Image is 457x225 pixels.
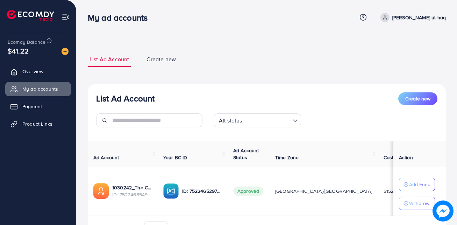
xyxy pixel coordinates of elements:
img: logo [7,10,54,21]
a: Payment [5,99,71,113]
p: Add Fund [409,180,430,189]
span: All status [217,115,244,126]
input: Search for option [244,114,290,126]
span: [GEOGRAPHIC_DATA]/[GEOGRAPHIC_DATA] [275,188,372,195]
span: Ad Account Status [233,147,259,161]
p: ID: 7522465297945837585 [182,187,222,195]
span: $41.22 [8,46,29,56]
a: [PERSON_NAME] ul haq [378,13,446,22]
a: My ad accounts [5,82,71,96]
span: Payment [22,103,42,110]
img: ic-ba-acc.ded83a64.svg [163,183,179,199]
span: Create new [405,95,430,102]
span: Time Zone [275,154,299,161]
p: Withdraw [409,199,429,208]
span: Ecomdy Balance [8,38,45,45]
img: image [433,201,453,221]
img: menu [62,13,70,21]
span: List Ad Account [90,55,129,63]
a: Overview [5,64,71,78]
span: Overview [22,68,43,75]
span: Your BC ID [163,154,187,161]
a: 1030242_The Clothing Bazar_1751460503875 [112,184,152,191]
span: ID: 7522465549293649921 [112,191,152,198]
h3: My ad accounts [88,13,153,23]
span: Approved [233,187,263,196]
button: Create new [398,92,437,105]
span: Cost [384,154,394,161]
span: Create new [147,55,176,63]
span: Ad Account [93,154,119,161]
button: Add Fund [399,178,435,191]
p: [PERSON_NAME] ul haq [392,13,446,22]
div: <span class='underline'>1030242_The Clothing Bazar_1751460503875</span></br>7522465549293649921 [112,184,152,198]
div: Search for option [214,113,301,127]
span: Action [399,154,413,161]
button: Withdraw [399,197,435,210]
span: $152.68 [384,188,401,195]
img: ic-ads-acc.e4c84228.svg [93,183,109,199]
span: Product Links [22,120,52,127]
a: Product Links [5,117,71,131]
h3: List Ad Account [96,93,155,104]
img: image [62,48,69,55]
span: My ad accounts [22,85,58,92]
